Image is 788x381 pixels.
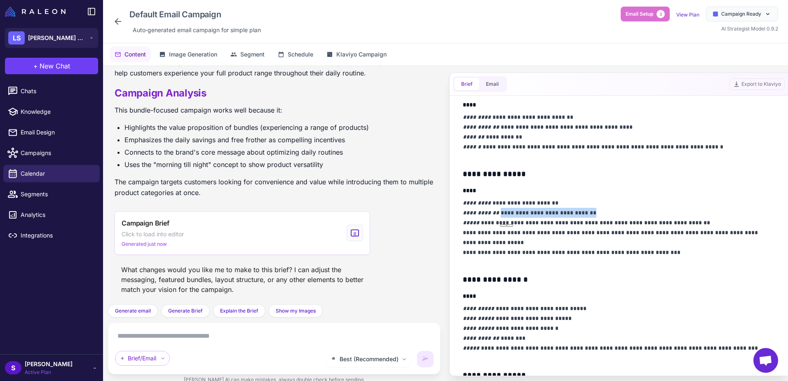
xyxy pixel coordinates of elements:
[161,304,210,317] button: Generate Brief
[21,87,93,96] span: Chats
[115,87,434,100] h2: Campaign Analysis
[122,218,169,228] span: Campaign Brief
[21,190,93,199] span: Segments
[21,128,93,137] span: Email Design
[21,107,93,116] span: Knowledge
[321,47,392,62] button: Klaviyo Campaign
[721,26,778,32] span: AI Strategist Model 0.9.2
[3,206,100,223] a: Analytics
[28,33,86,42] span: [PERSON_NAME] Superfood
[340,355,399,364] span: Best (Recommended)
[721,10,761,18] span: Campaign Ready
[3,103,100,120] a: Knowledge
[5,58,98,74] button: +New Chat
[122,230,184,239] span: Click to load into editor
[3,124,100,141] a: Email Design
[115,307,151,315] span: Generate email
[3,144,100,162] a: Campaigns
[115,176,434,198] p: The campaign targets customers looking for convenience and value while introducing them to multip...
[220,307,258,315] span: Explain the Brief
[168,307,203,315] span: Generate Brief
[115,261,370,298] div: What changes would you like me to make to this brief? I can adjust the messaging, featured bundle...
[169,50,217,59] span: Image Generation
[124,159,434,170] li: Uses the "morning till night" concept to show product versatility
[5,28,98,48] button: LS[PERSON_NAME] Superfood
[122,240,167,248] span: Generated just now
[657,10,665,18] span: 3
[129,24,264,36] div: Click to edit description
[225,47,270,62] button: Segment
[269,304,323,317] button: Show my Images
[124,147,434,158] li: Connects to the brand's core message about optimizing daily routines
[21,231,93,240] span: Integrations
[3,165,100,182] a: Calendar
[3,82,100,100] a: Chats
[288,50,313,59] span: Schedule
[115,105,434,115] p: This bundle-focused campaign works well because it:
[729,78,785,90] button: Export to Klaviyo
[21,210,93,219] span: Analytics
[33,61,38,71] span: +
[21,169,93,178] span: Calendar
[124,134,434,145] li: Emphasizes the daily savings and free frother as compelling incentives
[133,26,261,35] span: Auto‑generated email campaign for simple plan
[676,12,699,18] a: View Plan
[753,348,778,373] div: Open chat
[325,351,412,367] button: Best (Recommended)
[3,186,100,203] a: Segments
[124,50,146,59] span: Content
[25,360,73,369] span: [PERSON_NAME]
[154,47,222,62] button: Image Generation
[115,351,170,366] div: Brief/Email
[3,227,100,244] a: Integrations
[273,47,318,62] button: Schedule
[5,7,66,16] img: Raleon Logo
[479,78,505,90] button: Email
[124,122,434,133] li: Highlights the value proposition of bundles (experiencing a range of products)
[5,361,21,374] div: S
[21,148,93,158] span: Campaigns
[110,47,151,62] button: Content
[276,307,316,315] span: Show my Images
[455,78,479,90] button: Brief
[25,369,73,376] span: Active Plan
[8,31,25,45] div: LS
[126,7,264,22] div: Click to edit campaign name
[626,10,653,18] span: Email Setup
[621,7,670,21] button: Email Setup3
[40,61,70,71] span: New Chat
[336,50,387,59] span: Klaviyo Campaign
[240,50,265,59] span: Segment
[5,7,69,16] a: Raleon Logo
[108,304,158,317] button: Generate email
[213,304,265,317] button: Explain the Brief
